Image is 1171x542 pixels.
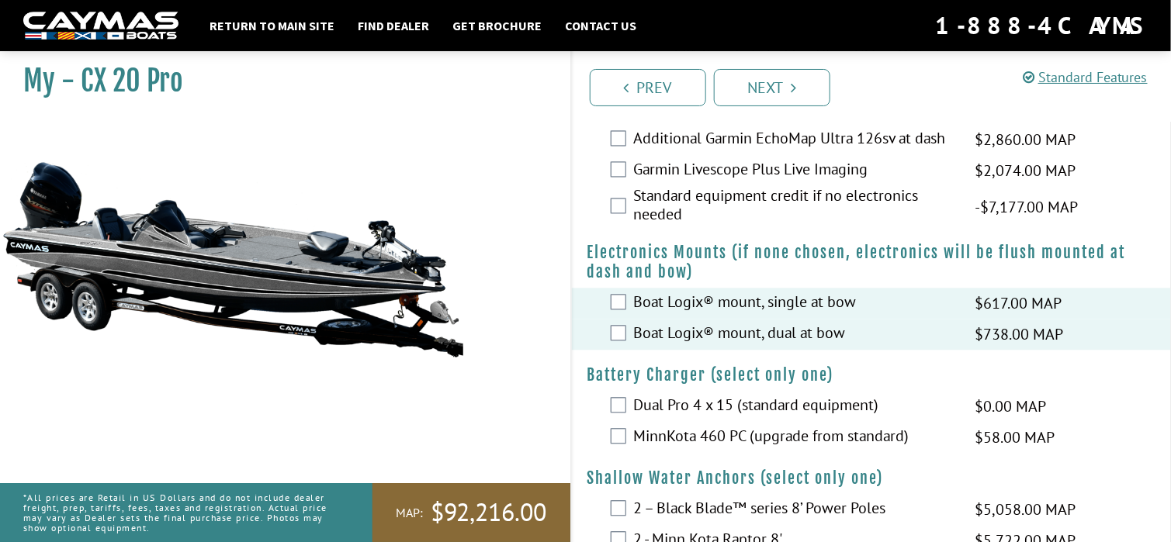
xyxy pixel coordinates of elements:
span: $738.00 MAP [975,323,1064,347]
a: MAP:$92,216.00 [372,483,570,542]
a: Next [714,69,830,106]
h4: Electronics Mounts (if none chosen, electronics will be flush mounted at dash and bow) [587,243,1156,282]
label: Boat Logix® mount, dual at bow [633,324,956,347]
span: MAP: [396,505,423,521]
div: 1-888-4CAYMAS [935,9,1148,43]
a: Get Brochure [445,16,549,36]
label: Boat Logix® mount, single at bow [633,293,956,316]
label: Additional Garmin EchoMap Ultra 126sv at dash [633,129,956,152]
h4: Battery Charger (select only one) [587,366,1156,385]
span: $0.00 MAP [975,395,1047,419]
a: Return to main site [202,16,342,36]
a: Contact Us [557,16,644,36]
label: 2 – Black Blade™ series 8’ Power Poles [633,499,956,522]
span: $58.00 MAP [975,426,1055,450]
h4: Shallow Water Anchors (select only one) [587,469,1156,488]
img: white-logo-c9c8dbefe5ff5ceceb0f0178aa75bf4bb51f6bca0971e226c86eb53dfe498488.png [23,12,178,40]
a: Find Dealer [350,16,437,36]
span: $5,058.00 MAP [975,499,1076,522]
span: -$7,177.00 MAP [975,196,1079,219]
a: Prev [590,69,706,106]
label: MinnKota 460 PC (upgrade from standard) [633,427,956,450]
span: $2,074.00 MAP [975,160,1076,183]
a: Standard Features [1023,68,1148,86]
span: $2,860.00 MAP [975,129,1076,152]
label: Dual Pro 4 x 15 (standard equipment) [633,396,956,419]
p: *All prices are Retail in US Dollars and do not include dealer freight, prep, tariffs, fees, taxe... [23,485,338,541]
label: Standard equipment credit if no electronics needed [633,187,956,228]
label: Garmin Livescope Plus Live Imaging [633,161,956,183]
span: $617.00 MAP [975,292,1062,316]
span: $92,216.00 [431,496,547,529]
h1: My - CX 20 Pro [23,64,532,98]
